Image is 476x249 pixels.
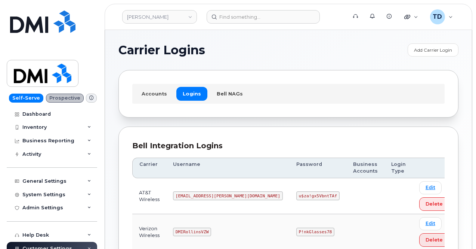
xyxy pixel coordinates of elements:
th: Username [166,158,290,178]
a: Edit [419,181,442,194]
td: AT&T Wireless [132,178,166,214]
a: Bell NAGs [210,87,249,100]
th: Password [290,158,346,178]
code: DMIRollinsVZW [173,228,211,237]
th: Login Type [384,158,412,178]
code: P!nkGlasses78 [296,228,334,237]
a: Edit [419,217,442,230]
code: [EMAIL_ADDRESS][PERSON_NAME][DOMAIN_NAME] [173,191,283,200]
span: Delete [426,236,443,243]
a: Add Carrier Login [408,43,458,57]
a: Logins [176,87,207,100]
button: Delete [419,197,449,211]
div: Bell Integration Logins [132,140,445,151]
th: Carrier [132,158,166,178]
span: Carrier Logins [118,45,205,56]
code: u$za!gx5VbntTAf [296,191,340,200]
button: Delete [419,233,449,247]
th: Business Accounts [346,158,384,178]
a: Accounts [135,87,173,100]
span: Delete [426,200,443,207]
